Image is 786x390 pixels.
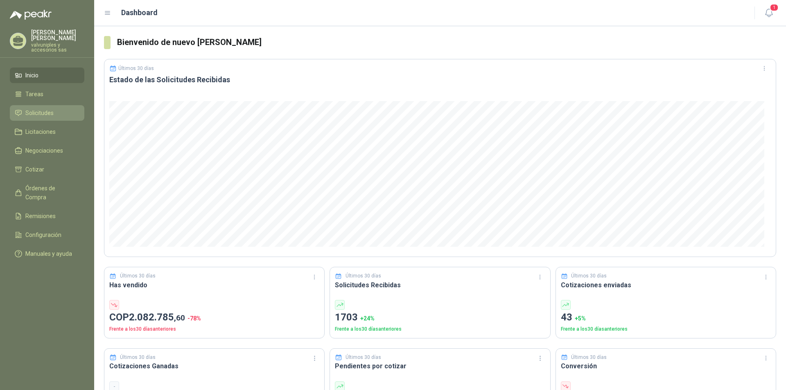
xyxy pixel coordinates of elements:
p: 43 [561,310,771,325]
span: + 5 % [575,315,586,322]
span: Remisiones [25,212,56,221]
span: Inicio [25,71,38,80]
p: Últimos 30 días [571,272,607,280]
h3: Estado de las Solicitudes Recibidas [109,75,771,85]
button: 1 [761,6,776,20]
h1: Dashboard [121,7,158,18]
p: Frente a los 30 días anteriores [335,325,545,333]
p: 1703 [335,310,545,325]
p: COP [109,310,319,325]
span: Solicitudes [25,108,54,117]
p: Frente a los 30 días anteriores [561,325,771,333]
a: Manuales y ayuda [10,246,84,262]
h3: Has vendido [109,280,319,290]
span: Órdenes de Compra [25,184,77,202]
span: Tareas [25,90,43,99]
span: Configuración [25,230,61,239]
p: Últimos 30 días [120,354,156,361]
span: Cotizar [25,165,44,174]
h3: Cotizaciones enviadas [561,280,771,290]
h3: Bienvenido de nuevo [PERSON_NAME] [117,36,776,49]
span: + 24 % [360,315,375,322]
p: Últimos 30 días [571,354,607,361]
p: Frente a los 30 días anteriores [109,325,319,333]
h3: Conversión [561,361,771,371]
a: Remisiones [10,208,84,224]
p: Últimos 30 días [346,272,381,280]
h3: Solicitudes Recibidas [335,280,545,290]
h3: Cotizaciones Ganadas [109,361,319,371]
a: Cotizar [10,162,84,177]
h3: Pendientes por cotizar [335,361,545,371]
span: Negociaciones [25,146,63,155]
span: Licitaciones [25,127,56,136]
p: [PERSON_NAME] [PERSON_NAME] [31,29,84,41]
a: Tareas [10,86,84,102]
p: Últimos 30 días [120,272,156,280]
span: -78 % [187,315,201,322]
span: 2.082.785 [129,311,185,323]
a: Órdenes de Compra [10,180,84,205]
img: Logo peakr [10,10,52,20]
a: Licitaciones [10,124,84,140]
a: Solicitudes [10,105,84,121]
p: Últimos 30 días [346,354,381,361]
span: Manuales y ayuda [25,249,72,258]
p: valvuniples y accesorios sas [31,43,84,52]
span: ,60 [174,313,185,322]
span: 1 [770,4,779,11]
a: Inicio [10,68,84,83]
a: Configuración [10,227,84,243]
p: Últimos 30 días [118,65,154,71]
a: Negociaciones [10,143,84,158]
